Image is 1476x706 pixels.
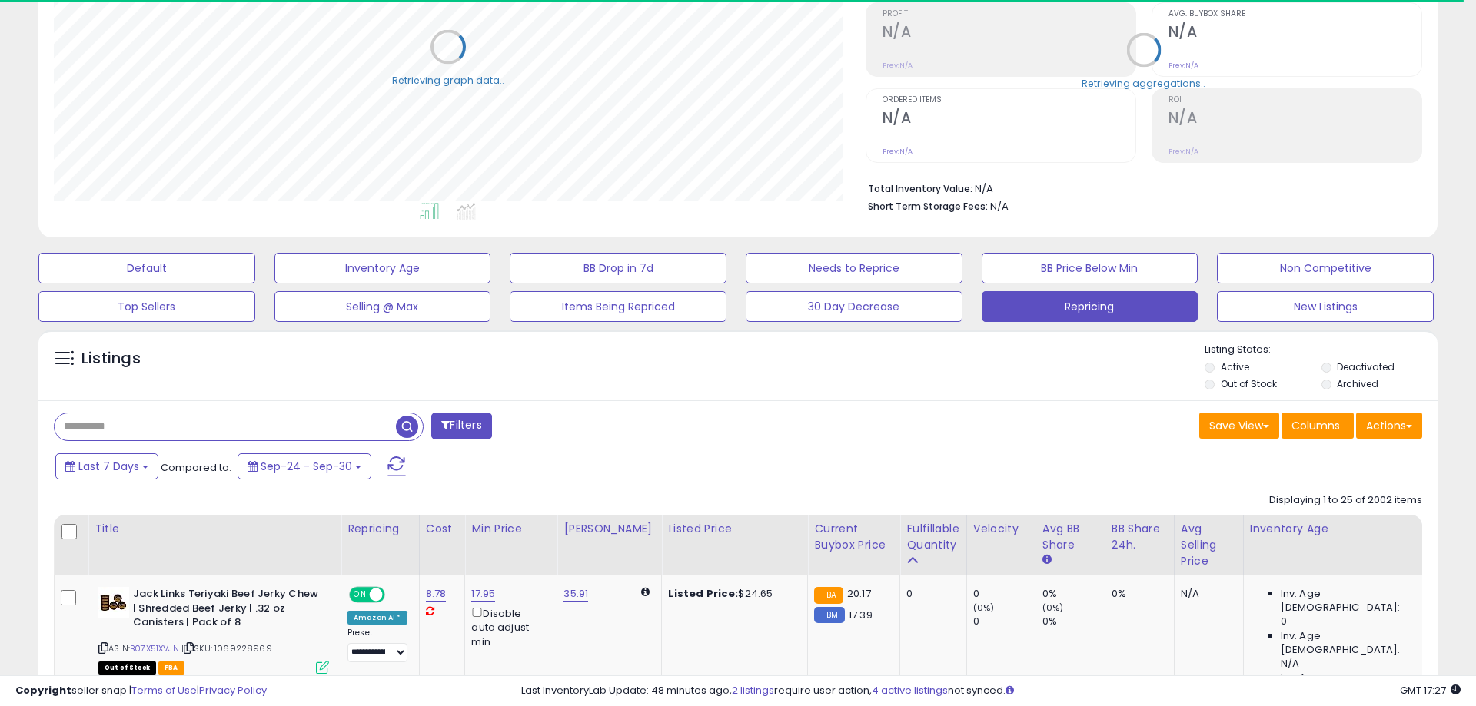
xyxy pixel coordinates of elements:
[973,602,995,614] small: (0%)
[732,683,774,698] a: 2 listings
[347,611,407,625] div: Amazon AI *
[814,521,893,553] div: Current Buybox Price
[1042,553,1052,567] small: Avg BB Share.
[668,521,801,537] div: Listed Price
[95,521,334,537] div: Title
[347,521,413,537] div: Repricing
[1291,418,1340,433] span: Columns
[471,605,545,649] div: Disable auto adjust min
[431,413,491,439] button: Filters
[471,586,495,602] a: 17.95
[1337,377,1378,390] label: Archived
[1281,657,1299,671] span: N/A
[1221,377,1277,390] label: Out of Stock
[1282,413,1354,439] button: Columns
[98,587,129,618] img: 41q8E3lopoL._SL40_.jpg
[199,683,267,698] a: Privacy Policy
[746,253,962,283] button: Needs to Reprice
[1356,413,1422,439] button: Actions
[392,73,504,87] div: Retrieving graph data..
[347,628,407,662] div: Preset:
[1042,587,1105,601] div: 0%
[1042,521,1099,553] div: Avg BB Share
[426,586,447,602] a: 8.78
[1269,493,1422,508] div: Displaying 1 to 25 of 2002 items
[906,587,954,601] div: 0
[98,587,329,672] div: ASIN:
[351,588,370,602] span: ON
[1205,343,1437,357] p: Listing States:
[1112,587,1162,601] div: 0%
[814,607,844,623] small: FBM
[274,291,491,322] button: Selling @ Max
[1281,671,1421,698] span: Inv. Age [DEMOGRAPHIC_DATA]:
[81,348,141,370] h5: Listings
[471,521,550,537] div: Min Price
[383,588,407,602] span: OFF
[1112,521,1168,553] div: BB Share 24h.
[1181,587,1232,601] div: N/A
[668,586,738,601] b: Listed Price:
[973,587,1036,601] div: 0
[1042,615,1105,628] div: 0%
[261,459,352,474] span: Sep-24 - Sep-30
[510,253,726,283] button: BB Drop in 7d
[563,586,588,602] a: 35.91
[872,683,948,698] a: 4 active listings
[181,642,272,655] span: | SKU: 1069228969
[973,615,1036,628] div: 0
[982,253,1198,283] button: BB Price Below Min
[1281,629,1421,657] span: Inv. Age [DEMOGRAPHIC_DATA]:
[668,587,796,601] div: $24.65
[1217,291,1434,322] button: New Listings
[1250,521,1427,537] div: Inventory Age
[1042,602,1064,614] small: (0%)
[1337,360,1395,373] label: Deactivated
[814,587,843,604] small: FBA
[563,521,655,537] div: [PERSON_NAME]
[15,684,267,698] div: seller snap | |
[274,253,491,283] button: Inventory Age
[521,684,1461,698] div: Last InventoryLab Update: 48 minutes ago, require user action, not synced.
[131,683,197,698] a: Terms of Use
[1281,587,1421,615] span: Inv. Age [DEMOGRAPHIC_DATA]:
[55,453,158,479] button: Last 7 Days
[1221,360,1249,373] label: Active
[906,521,959,553] div: Fulfillable Quantity
[161,460,231,475] span: Compared to:
[746,291,962,322] button: 30 Day Decrease
[38,291,255,322] button: Top Sellers
[847,586,871,601] span: 20.17
[133,587,320,634] b: Jack Links Teriyaki Beef Jerky Chew | Shredded Beef Jerky | .32 oz Canisters | Pack of 8
[849,608,873,622] span: 17.39
[426,521,459,537] div: Cost
[1217,253,1434,283] button: Non Competitive
[78,459,139,474] span: Last 7 Days
[1181,521,1237,569] div: Avg Selling Price
[1400,683,1461,698] span: 2025-10-9 17:27 GMT
[98,661,156,675] span: All listings that are currently out of stock and unavailable for purchase on Amazon
[158,661,184,675] span: FBA
[130,642,179,655] a: B07X51XVJN
[238,453,371,479] button: Sep-24 - Sep-30
[15,683,71,698] strong: Copyright
[510,291,726,322] button: Items Being Repriced
[1082,76,1205,90] div: Retrieving aggregations..
[973,521,1029,537] div: Velocity
[1281,615,1287,628] span: 0
[982,291,1198,322] button: Repricing
[1199,413,1279,439] button: Save View
[38,253,255,283] button: Default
